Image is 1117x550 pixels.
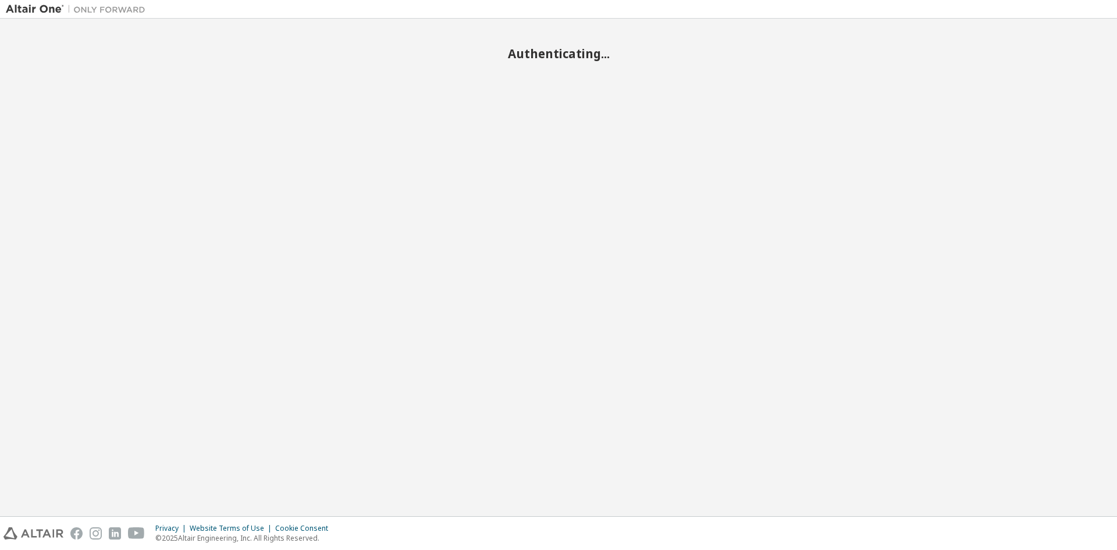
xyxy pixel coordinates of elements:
[190,524,275,533] div: Website Terms of Use
[155,524,190,533] div: Privacy
[128,527,145,540] img: youtube.svg
[3,527,63,540] img: altair_logo.svg
[70,527,83,540] img: facebook.svg
[90,527,102,540] img: instagram.svg
[6,3,151,15] img: Altair One
[6,46,1111,61] h2: Authenticating...
[109,527,121,540] img: linkedin.svg
[155,533,335,543] p: © 2025 Altair Engineering, Inc. All Rights Reserved.
[275,524,335,533] div: Cookie Consent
